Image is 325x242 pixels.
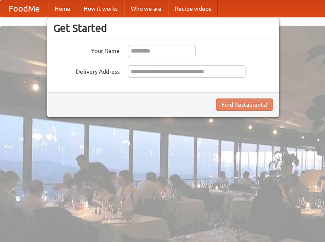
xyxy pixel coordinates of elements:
[48,0,77,17] a: Home
[53,45,120,55] label: Your Name
[168,0,218,17] a: Recipe videos
[124,0,168,17] a: Who we are
[77,0,124,17] a: How it works
[0,0,48,17] a: FoodMe
[53,65,120,76] label: Delivery Address
[216,98,273,111] button: Find Restaurants!
[53,22,273,34] h3: Get Started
